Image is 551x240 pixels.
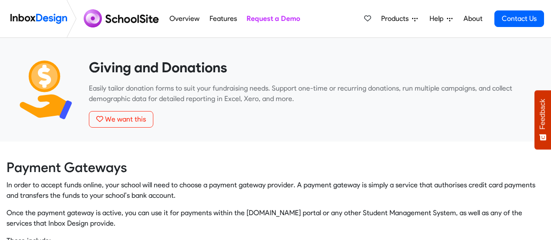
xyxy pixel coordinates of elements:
[105,115,146,123] span: We want this
[381,14,412,24] span: Products
[207,10,239,27] a: Features
[426,10,456,27] a: Help
[244,10,302,27] a: Request a Demo
[89,59,538,76] heading: Giving and Donations
[7,159,544,176] h3: Payment Gateways
[167,10,202,27] a: Overview
[13,59,76,122] img: 2022_01_12_icon_donation.svg
[539,99,547,129] span: Feedback
[534,90,551,149] button: Feedback - Show survey
[461,10,485,27] a: About
[7,180,544,201] p: In order to accept funds online, your school will need to choose a payment gateway provider. A pa...
[89,83,538,104] p: Easily tailor donation forms to suit your fundraising needs. Support one-time or recurring donati...
[378,10,421,27] a: Products
[7,208,544,229] p: Once the payment gateway is active, you can use it for payments within the [DOMAIN_NAME] portal o...
[89,111,153,128] button: We want this
[429,14,447,24] span: Help
[80,8,165,29] img: schoolsite logo
[494,10,544,27] a: Contact Us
